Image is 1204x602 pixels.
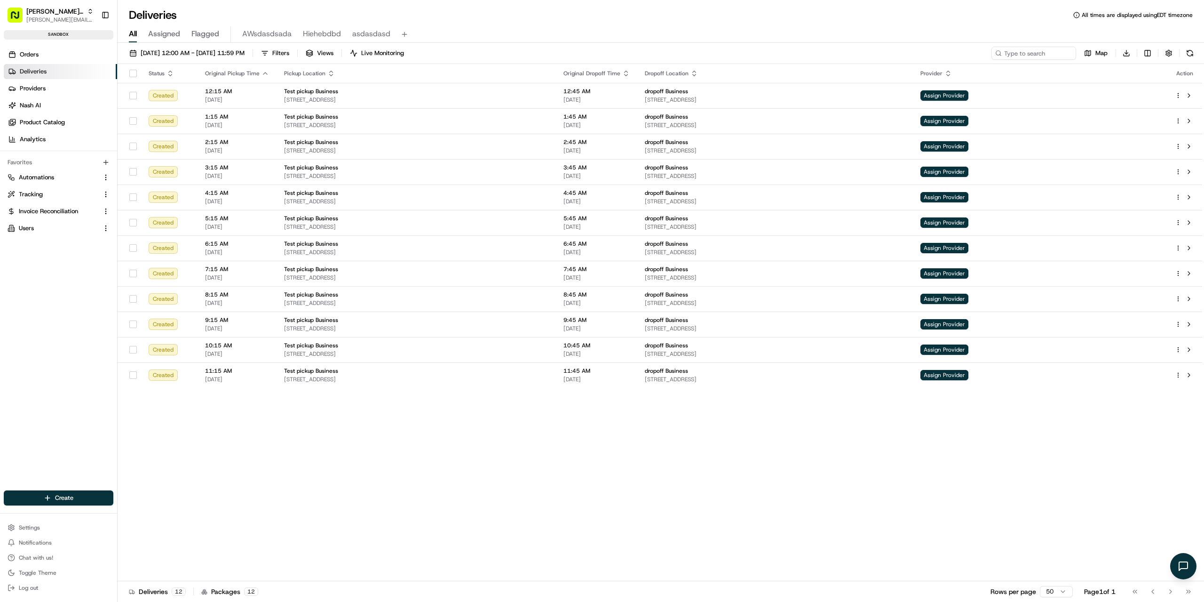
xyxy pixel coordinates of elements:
span: Test pickup Business [284,189,338,197]
span: [DATE] [563,172,630,180]
span: Toggle Theme [19,569,56,577]
span: Settings [19,524,40,531]
div: 12 [244,587,258,596]
span: Test pickup Business [284,113,338,120]
span: Test pickup Business [284,342,338,349]
span: [DATE] [563,376,630,383]
a: Users [8,224,98,233]
span: [STREET_ADDRESS] [284,350,548,358]
span: [DATE] [205,299,269,307]
span: [STREET_ADDRESS] [645,325,905,332]
div: Deliveries [129,587,186,596]
span: Provider [920,70,943,77]
span: [STREET_ADDRESS] [645,223,905,231]
span: 5:45 AM [563,215,630,222]
span: 4:45 AM [563,189,630,197]
span: dropoff Business [645,189,688,197]
button: Invoice Reconciliation [4,204,113,219]
button: [PERSON_NAME][EMAIL_ADDRESS][DOMAIN_NAME] [26,16,94,24]
span: Test pickup Business [284,316,338,324]
span: 3:45 AM [563,164,630,171]
span: [STREET_ADDRESS] [645,96,905,104]
span: Automations [19,173,54,182]
span: dropoff Business [645,291,688,298]
span: dropoff Business [645,240,688,248]
span: [STREET_ADDRESS] [645,299,905,307]
a: Invoice Reconciliation [8,207,98,216]
a: Tracking [8,190,98,199]
button: Refresh [1183,47,1196,60]
div: Page 1 of 1 [1084,587,1116,596]
span: [STREET_ADDRESS] [284,121,548,129]
p: Rows per page [990,587,1036,596]
span: Views [317,49,333,57]
button: [DATE] 12:00 AM - [DATE] 11:59 PM [125,47,249,60]
span: Test pickup Business [284,291,338,298]
span: 2:15 AM [205,138,269,146]
span: [STREET_ADDRESS] [645,147,905,154]
span: dropoff Business [645,342,688,349]
a: Automations [8,173,98,182]
span: Test pickup Business [284,138,338,146]
span: Assign Provider [920,294,968,304]
button: Tracking [4,187,113,202]
span: [DATE] [205,249,269,256]
span: [STREET_ADDRESS] [284,198,548,205]
span: [DATE] [563,274,630,281]
h1: Deliveries [129,8,177,23]
button: Create [4,490,113,506]
span: Notifications [19,539,52,546]
span: Tracking [19,190,43,199]
span: dropoff Business [645,215,688,222]
span: dropoff Business [645,88,688,95]
span: 2:45 AM [563,138,630,146]
a: Deliveries [4,64,117,79]
button: Log out [4,581,113,594]
div: 12 [172,587,186,596]
span: dropoff Business [645,367,688,375]
span: Assign Provider [920,370,968,380]
span: 9:45 AM [563,316,630,324]
span: [STREET_ADDRESS] [284,376,548,383]
span: 7:15 AM [205,265,269,273]
span: Users [19,224,34,233]
span: [STREET_ADDRESS] [284,249,548,256]
span: 1:15 AM [205,113,269,120]
span: Assign Provider [920,141,968,152]
span: [STREET_ADDRESS] [645,198,905,205]
span: Original Pickup Time [205,70,260,77]
span: Assign Provider [920,217,968,228]
span: Assign Provider [920,116,968,126]
span: Assign Provider [920,345,968,355]
span: 7:45 AM [563,265,630,273]
button: Settings [4,521,113,534]
button: Notifications [4,536,113,549]
span: 3:15 AM [205,164,269,171]
span: [DATE] [205,147,269,154]
button: [PERSON_NAME] Org[PERSON_NAME][EMAIL_ADDRESS][DOMAIN_NAME] [4,4,97,26]
span: Chat with us! [19,554,53,562]
span: [DATE] [563,198,630,205]
a: Orders [4,47,117,62]
span: [DATE] [205,274,269,281]
span: [STREET_ADDRESS] [645,376,905,383]
span: [DATE] [205,350,269,358]
span: Assign Provider [920,90,968,101]
span: 12:45 AM [563,88,630,95]
span: 10:15 AM [205,342,269,349]
span: Assign Provider [920,268,968,279]
span: [DATE] [563,96,630,104]
span: 10:45 AM [563,342,630,349]
div: Packages [201,587,258,596]
span: [DATE] [205,325,269,332]
span: [DATE] [205,172,269,180]
span: [DATE] [563,325,630,332]
span: Live Monitoring [361,49,404,57]
span: 8:45 AM [563,291,630,298]
span: Original Dropoff Time [563,70,620,77]
span: [DATE] [563,249,630,256]
span: Test pickup Business [284,88,338,95]
span: [STREET_ADDRESS] [284,325,548,332]
span: [DATE] [563,350,630,358]
span: Status [149,70,165,77]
